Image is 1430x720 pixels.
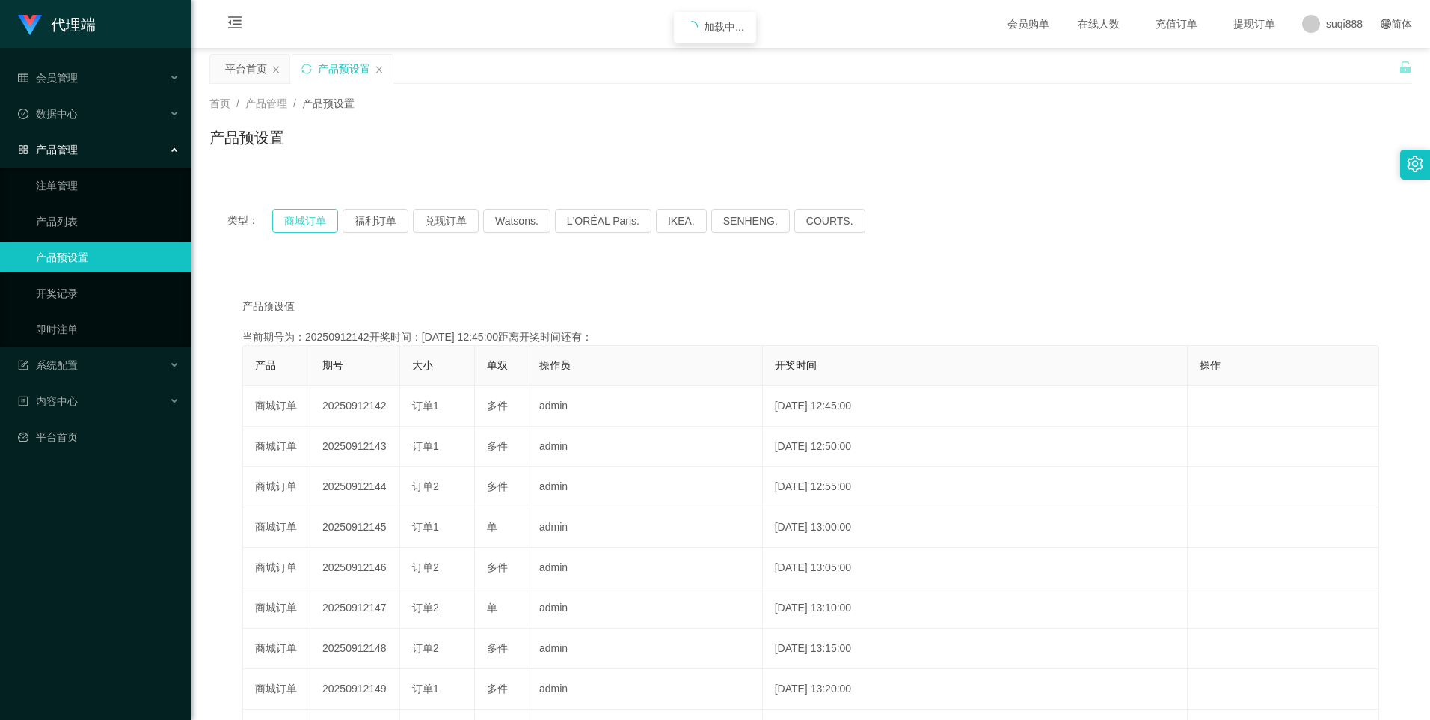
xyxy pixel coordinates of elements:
span: 订单2 [412,480,439,492]
td: [DATE] 13:20:00 [763,669,1188,710]
button: 福利订单 [343,209,408,233]
span: 类型： [227,209,272,233]
td: 商城订单 [243,629,310,669]
div: 平台首页 [225,55,267,83]
i: 图标: close [375,65,384,74]
td: admin [527,386,763,427]
i: 图标: form [18,360,28,370]
span: 订单2 [412,642,439,654]
td: [DATE] 13:00:00 [763,507,1188,548]
td: admin [527,507,763,548]
td: admin [527,427,763,467]
td: [DATE] 13:10:00 [763,588,1188,629]
span: 订单1 [412,521,439,533]
span: 在线人数 [1070,19,1127,29]
td: 20250912148 [310,629,400,669]
span: 多件 [487,561,508,573]
td: 商城订单 [243,386,310,427]
span: 多件 [487,400,508,412]
i: 图标: global [1381,19,1391,29]
td: 商城订单 [243,467,310,507]
img: logo.9652507e.png [18,15,42,36]
span: 多件 [487,642,508,654]
td: 20250912146 [310,548,400,588]
span: 数据中心 [18,108,78,120]
span: 单 [487,602,497,614]
i: 图标: sync [301,64,312,74]
td: 20250912142 [310,386,400,427]
span: 单双 [487,359,508,371]
td: admin [527,467,763,507]
td: 商城订单 [243,548,310,588]
span: 内容中心 [18,395,78,407]
span: / [236,97,239,109]
a: 产品预设置 [36,242,179,272]
div: 产品预设置 [318,55,370,83]
td: 20250912144 [310,467,400,507]
span: 操作 [1200,359,1221,371]
td: [DATE] 12:45:00 [763,386,1188,427]
span: 产品管理 [18,144,78,156]
td: 商城订单 [243,427,310,467]
td: 20250912145 [310,507,400,548]
i: 图标: setting [1407,156,1423,172]
span: 订单2 [412,561,439,573]
span: 产品预设置 [302,97,355,109]
button: 商城订单 [272,209,338,233]
span: 提现订单 [1226,19,1283,29]
span: 订单1 [412,440,439,452]
i: 图标: profile [18,396,28,406]
i: 图标: table [18,73,28,83]
span: 多件 [487,683,508,695]
td: [DATE] 12:50:00 [763,427,1188,467]
span: 系统配置 [18,359,78,371]
td: 20250912149 [310,669,400,710]
td: [DATE] 13:15:00 [763,629,1188,669]
span: 产品预设值 [242,299,295,314]
i: 图标: check-circle-o [18,109,28,119]
td: 20250912143 [310,427,400,467]
h1: 代理端 [51,1,96,49]
td: admin [527,669,763,710]
td: admin [527,629,763,669]
td: 商城订单 [243,588,310,629]
button: Watsons. [483,209,550,233]
a: 产品列表 [36,207,179,237]
span: 操作员 [539,359,571,371]
span: 期号 [322,359,343,371]
td: admin [527,588,763,629]
button: SENHENG. [711,209,790,233]
i: icon: loading [686,21,698,33]
a: 开奖记录 [36,278,179,308]
td: [DATE] 12:55:00 [763,467,1188,507]
td: 商城订单 [243,507,310,548]
span: 产品 [255,359,276,371]
td: 20250912147 [310,588,400,629]
a: 即时注单 [36,314,179,344]
span: 产品管理 [245,97,287,109]
span: 订单1 [412,683,439,695]
span: 开奖时间 [775,359,817,371]
a: 注单管理 [36,171,179,201]
td: [DATE] 13:05:00 [763,548,1188,588]
td: admin [527,548,763,588]
span: 加载中... [704,21,744,33]
span: 会员管理 [18,72,78,84]
span: / [293,97,296,109]
span: 多件 [487,440,508,452]
div: 当前期号为：20250912142开奖时间：[DATE] 12:45:00距离开奖时间还有： [242,329,1379,345]
span: 订单1 [412,400,439,412]
span: 订单2 [412,602,439,614]
i: 图标: appstore-o [18,144,28,155]
button: IKEA. [656,209,707,233]
span: 充值订单 [1148,19,1205,29]
button: 兑现订单 [413,209,479,233]
a: 图标: dashboard平台首页 [18,422,179,452]
button: COURTS. [794,209,865,233]
span: 大小 [412,359,433,371]
button: L'ORÉAL Paris. [555,209,651,233]
span: 多件 [487,480,508,492]
span: 首页 [209,97,230,109]
td: 商城订单 [243,669,310,710]
a: 代理端 [18,18,96,30]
